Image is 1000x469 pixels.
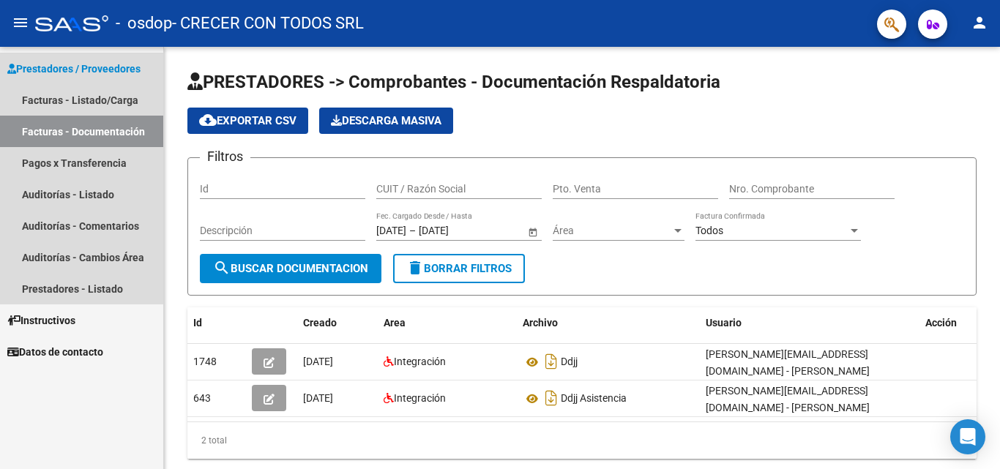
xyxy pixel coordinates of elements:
[297,307,378,339] datatable-header-cell: Creado
[706,348,870,377] span: [PERSON_NAME][EMAIL_ADDRESS][DOMAIN_NAME] - [PERSON_NAME]
[199,114,296,127] span: Exportar CSV
[331,114,441,127] span: Descarga Masiva
[419,225,490,237] input: End date
[200,146,250,167] h3: Filtros
[213,262,368,275] span: Buscar Documentacion
[561,356,578,368] span: Ddjj
[695,225,723,236] span: Todos
[706,317,742,329] span: Usuario
[394,392,446,404] span: Integración
[187,72,720,92] span: PRESTADORES -> Comprobantes - Documentación Respaldatoria
[925,317,957,329] span: Acción
[193,356,217,367] span: 1748
[12,14,29,31] mat-icon: menu
[187,307,246,339] datatable-header-cell: Id
[700,307,919,339] datatable-header-cell: Usuario
[303,392,333,404] span: [DATE]
[199,111,217,129] mat-icon: cloud_download
[523,317,558,329] span: Archivo
[706,385,870,413] span: [PERSON_NAME][EMAIL_ADDRESS][DOMAIN_NAME] - [PERSON_NAME]
[406,259,424,277] mat-icon: delete
[378,307,517,339] datatable-header-cell: Area
[406,262,512,275] span: Borrar Filtros
[561,393,627,405] span: Ddjj Asistencia
[200,254,381,283] button: Buscar Documentacion
[7,61,141,77] span: Prestadores / Proveedores
[319,108,453,134] app-download-masive: Descarga masiva de comprobantes (adjuntos)
[172,7,364,40] span: - CRECER CON TODOS SRL
[553,225,671,237] span: Área
[525,224,540,239] button: Open calendar
[319,108,453,134] button: Descarga Masiva
[971,14,988,31] mat-icon: person
[187,108,308,134] button: Exportar CSV
[950,419,985,454] div: Open Intercom Messenger
[394,356,446,367] span: Integración
[517,307,700,339] datatable-header-cell: Archivo
[193,317,202,329] span: Id
[409,225,416,237] span: –
[542,350,561,373] i: Descargar documento
[376,225,406,237] input: Start date
[393,254,525,283] button: Borrar Filtros
[187,422,977,459] div: 2 total
[116,7,172,40] span: - osdop
[303,317,337,329] span: Creado
[7,312,75,329] span: Instructivos
[919,307,993,339] datatable-header-cell: Acción
[303,356,333,367] span: [DATE]
[542,386,561,410] i: Descargar documento
[384,317,406,329] span: Area
[193,392,211,404] span: 643
[213,259,231,277] mat-icon: search
[7,344,103,360] span: Datos de contacto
